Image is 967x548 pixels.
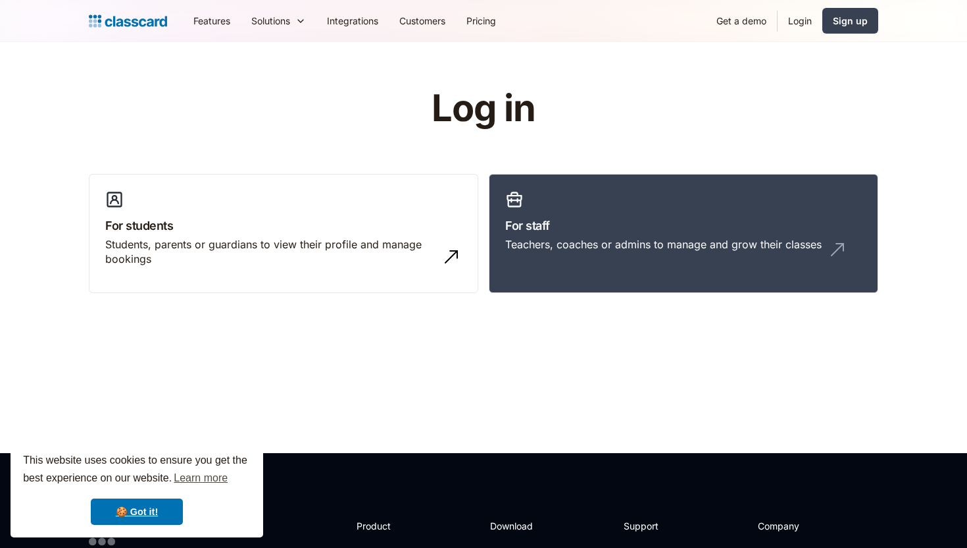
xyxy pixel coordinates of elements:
[11,440,263,537] div: cookieconsent
[172,468,230,488] a: learn more about cookies
[183,6,241,36] a: Features
[316,6,389,36] a: Integrations
[275,88,693,129] h1: Log in
[105,217,462,234] h3: For students
[706,6,777,36] a: Get a demo
[389,6,456,36] a: Customers
[505,217,862,234] h3: For staff
[505,237,822,252] div: Teachers, coaches or admins to manage and grow their classes
[357,519,427,533] h2: Product
[624,519,677,533] h2: Support
[489,174,878,294] a: For staffTeachers, coaches or admins to manage and grow their classes
[822,8,878,34] a: Sign up
[758,519,845,533] h2: Company
[251,14,290,28] div: Solutions
[105,237,435,267] div: Students, parents or guardians to view their profile and manage bookings
[456,6,507,36] a: Pricing
[241,6,316,36] div: Solutions
[778,6,822,36] a: Login
[91,499,183,525] a: dismiss cookie message
[89,174,478,294] a: For studentsStudents, parents or guardians to view their profile and manage bookings
[833,14,868,28] div: Sign up
[89,12,167,30] a: Logo
[23,452,251,488] span: This website uses cookies to ensure you get the best experience on our website.
[490,519,544,533] h2: Download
